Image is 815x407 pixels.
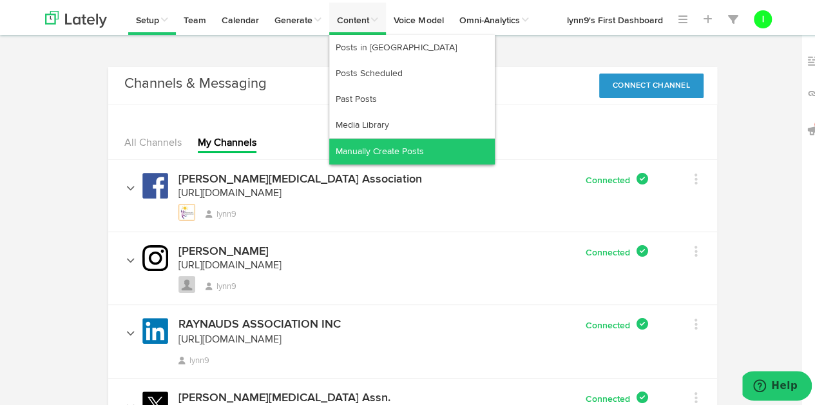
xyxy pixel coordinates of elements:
[586,319,634,328] span: Connected
[142,170,168,196] img: facebook.svg
[599,71,704,95] button: Connect Channel
[178,316,341,328] h4: RAYNAUDS ASSOCIATION INC
[754,8,772,26] button: l
[178,201,195,218] img: picture
[198,135,256,146] a: My Channels
[178,186,282,196] a: [URL][DOMAIN_NAME]
[178,243,269,255] h4: [PERSON_NAME]
[206,280,236,288] span: lynn9
[142,315,168,341] img: linkedin.svg
[124,135,182,146] a: All Channels
[329,58,495,84] a: Posts Scheduled
[586,174,634,183] span: Connected
[178,354,209,362] span: lynn9
[742,368,812,401] iframe: Opens a widget where you can find more information
[178,332,282,342] a: [URL][DOMAIN_NAME]
[329,110,495,135] a: Media Library
[329,32,495,58] a: Posts in [GEOGRAPHIC_DATA]
[45,8,107,25] img: logo_lately_bg_light.svg
[178,273,195,290] img: avatar_blank.jpg
[178,171,422,183] h4: [PERSON_NAME][MEDICAL_DATA] Association
[586,246,634,255] span: Connected
[178,258,282,268] a: [URL][DOMAIN_NAME]
[124,71,267,92] h3: Channels & Messaging
[586,392,634,401] span: Connected
[178,390,390,401] h4: [PERSON_NAME][MEDICAL_DATA] Assn.
[206,208,236,216] span: lynn9
[329,136,495,162] a: Manually Create Posts
[329,84,495,110] a: Past Posts
[142,243,168,268] img: instagram.svg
